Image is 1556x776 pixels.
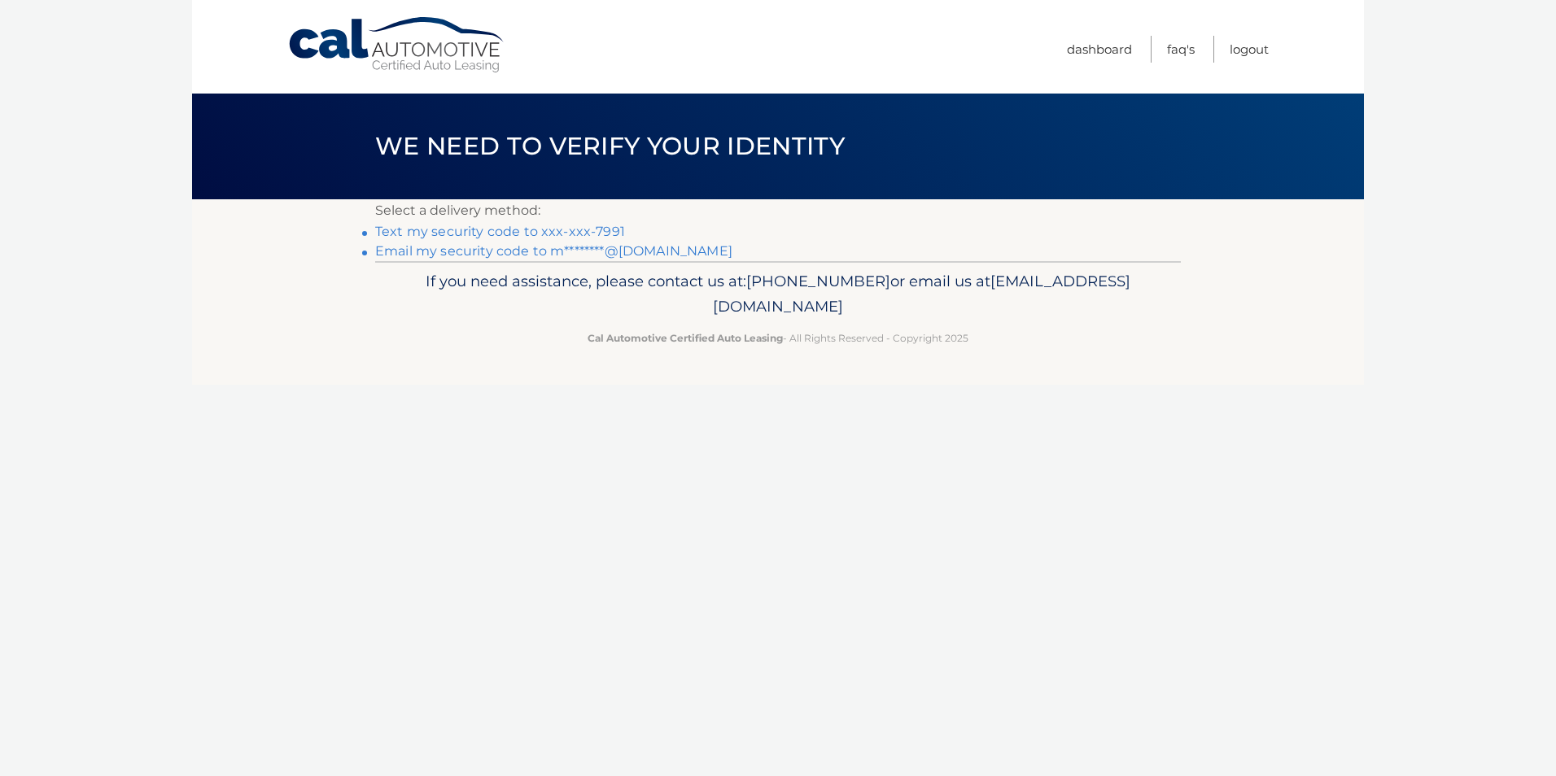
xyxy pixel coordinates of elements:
[375,224,625,239] a: Text my security code to xxx-xxx-7991
[375,199,1181,222] p: Select a delivery method:
[1230,36,1269,63] a: Logout
[746,272,890,290] span: [PHONE_NUMBER]
[375,131,845,161] span: We need to verify your identity
[1067,36,1132,63] a: Dashboard
[287,16,507,74] a: Cal Automotive
[1167,36,1195,63] a: FAQ's
[386,268,1170,320] p: If you need assistance, please contact us at: or email us at
[588,332,783,344] strong: Cal Automotive Certified Auto Leasing
[375,243,732,259] a: Email my security code to m********@[DOMAIN_NAME]
[386,329,1170,347] p: - All Rights Reserved - Copyright 2025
